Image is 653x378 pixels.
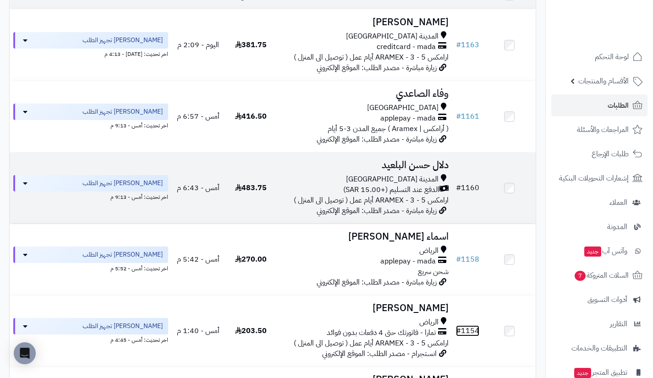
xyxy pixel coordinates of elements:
[456,325,479,336] a: #1154
[456,39,461,50] span: #
[235,325,267,336] span: 203.50
[575,271,586,281] span: 7
[551,337,648,359] a: التطبيقات والخدمات
[317,134,437,145] span: زيارة مباشرة - مصدر الطلب: الموقع الإلكتروني
[13,334,168,344] div: اخر تحديث: أمس - 4:45 م
[317,277,437,288] span: زيارة مباشرة - مصدر الطلب: الموقع الإلكتروني
[177,325,219,336] span: أمس - 1:40 م
[577,123,629,136] span: المراجعات والأسئلة
[456,254,479,265] a: #1158
[551,192,648,214] a: العملاء
[281,17,449,27] h3: [PERSON_NAME]
[595,50,629,63] span: لوحة التحكم
[456,182,461,193] span: #
[281,231,449,242] h3: اسماء [PERSON_NAME]
[591,25,644,44] img: logo-2.png
[551,94,648,116] a: الطلبات
[235,39,267,50] span: 381.75
[317,62,437,73] span: زيارة مباشرة - مصدر الطلب: الموقع الإلكتروني
[343,185,439,195] span: الدفع عند التسليم (+15.00 SAR)
[177,254,219,265] span: أمس - 5:42 م
[13,49,168,58] div: اخر تحديث: [DATE] - 4:13 م
[13,120,168,130] div: اخر تحديث: أمس - 9:13 م
[607,220,627,233] span: المدونة
[574,368,591,378] span: جديد
[82,322,163,331] span: [PERSON_NAME] تجهيز الطلب
[235,182,267,193] span: 483.75
[574,269,629,282] span: السلات المتروكة
[551,313,648,335] a: التقارير
[281,160,449,170] h3: دلال حسن البلعيد
[456,111,479,122] a: #1161
[456,39,479,50] a: #1163
[551,216,648,238] a: المدونة
[419,317,439,328] span: الرياض
[584,247,601,257] span: جديد
[592,148,629,160] span: طلبات الإرجاع
[587,293,627,306] span: أدوات التسويق
[294,52,449,63] span: ارامكس ARAMEX - 3 - 5 أيام عمل ( توصيل الى المنزل )
[377,42,436,52] span: creditcard - mada
[82,36,163,45] span: [PERSON_NAME] تجهيز الطلب
[551,167,648,189] a: إشعارات التحويلات البنكية
[551,143,648,165] a: طلبات الإرجاع
[609,196,627,209] span: العملاء
[551,46,648,68] a: لوحة التحكم
[456,325,461,336] span: #
[82,107,163,116] span: [PERSON_NAME] تجهيز الطلب
[346,174,439,185] span: المدينة [GEOGRAPHIC_DATA]
[328,123,449,134] span: ( أرامكس | Aramex ) جميع المدن 3-5 أيام
[380,256,436,267] span: applepay - mada
[294,195,449,206] span: ارامكس ARAMEX - 3 - 5 أيام عمل ( توصيل الى المنزل )
[419,246,439,256] span: الرياض
[367,103,439,113] span: [GEOGRAPHIC_DATA]
[380,113,436,124] span: applepay - mada
[177,182,219,193] span: أمس - 6:43 م
[551,240,648,262] a: وآتس آبجديد
[177,39,219,50] span: اليوم - 2:09 م
[14,342,36,364] div: Open Intercom Messenger
[346,31,439,42] span: المدينة [GEOGRAPHIC_DATA]
[559,172,629,185] span: إشعارات التحويلات البنكية
[281,88,449,99] h3: وفاء الصاعدي
[578,75,629,88] span: الأقسام والمنتجات
[177,111,219,122] span: أمس - 6:57 م
[608,99,629,112] span: الطلبات
[551,119,648,141] a: المراجعات والأسئلة
[13,192,168,201] div: اخر تحديث: أمس - 9:13 م
[327,328,436,338] span: تمارا - فاتورتك حتى 4 دفعات بدون فوائد
[82,179,163,188] span: [PERSON_NAME] تجهيز الطلب
[456,254,461,265] span: #
[13,263,168,273] div: اخر تحديث: أمس - 5:52 م
[235,254,267,265] span: 270.00
[583,245,627,257] span: وآتس آب
[571,342,627,355] span: التطبيقات والخدمات
[418,266,449,277] span: شحن سريع
[322,348,437,359] span: انستجرام - مصدر الطلب: الموقع الإلكتروني
[456,182,479,193] a: #1160
[610,318,627,330] span: التقارير
[456,111,461,122] span: #
[551,289,648,311] a: أدوات التسويق
[294,338,449,349] span: ارامكس ARAMEX - 3 - 5 أيام عمل ( توصيل الى المنزل )
[317,205,437,216] span: زيارة مباشرة - مصدر الطلب: الموقع الإلكتروني
[235,111,267,122] span: 416.50
[551,264,648,286] a: السلات المتروكة7
[82,250,163,259] span: [PERSON_NAME] تجهيز الطلب
[281,303,449,313] h3: [PERSON_NAME]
